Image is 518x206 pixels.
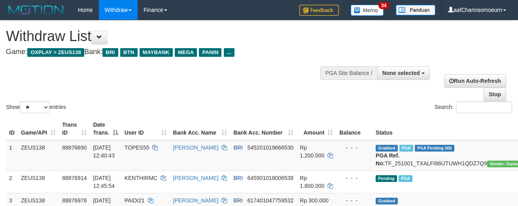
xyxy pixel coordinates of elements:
span: Rp 1.800.000 [300,175,324,189]
button: None selected [377,66,430,80]
span: Marked by aafanarl [399,175,412,182]
th: User ID: activate to sort column ascending [121,118,170,140]
span: Copy 617401047759532 to clipboard [247,197,293,204]
span: [DATE] 12:45:54 [93,175,115,189]
a: [PERSON_NAME] [173,144,219,151]
a: [PERSON_NAME] [173,175,219,181]
div: - - - [339,197,369,204]
span: MEGA [175,48,197,57]
div: - - - [339,144,369,152]
span: Copy 645901018006538 to clipboard [247,175,293,181]
a: Stop [484,88,506,101]
span: PAIDI21 [125,197,145,204]
span: ... [224,48,234,57]
span: KENTHIRMC [125,175,157,181]
span: Copy 545201019666530 to clipboard [247,144,293,151]
span: Pending [376,175,397,182]
td: 1 [6,140,18,171]
td: ZEUS138 [18,170,59,193]
div: PGA Site Balance / [320,66,377,80]
span: None selected [382,70,420,76]
th: Date Trans.: activate to sort column descending [90,118,121,140]
span: 88876978 [62,197,87,204]
label: Show entries [6,101,66,113]
img: Feedback.jpg [299,5,339,16]
span: 34 [378,2,389,9]
span: 88876914 [62,175,87,181]
span: Grabbed [376,145,398,152]
th: Bank Acc. Name: activate to sort column ascending [170,118,231,140]
th: ID [6,118,18,140]
td: 2 [6,170,18,193]
span: 88876690 [62,144,87,151]
img: Button%20Memo.svg [351,5,384,16]
th: Bank Acc. Number: activate to sort column ascending [230,118,297,140]
span: Marked by aafanarl [399,145,413,152]
span: BRI [233,144,242,151]
input: Search: [456,101,512,113]
span: Rp 300.000 [300,197,328,204]
span: Grabbed [376,198,398,204]
span: BRI [233,197,242,204]
span: Rp 1.200.000 [300,144,324,159]
span: OXPLAY > ZEUS138 [27,48,84,57]
div: - - - [339,174,369,182]
th: Game/API: activate to sort column ascending [18,118,59,140]
h4: Game: Bank: [6,48,337,56]
th: Balance [336,118,372,140]
span: BTN [120,48,138,57]
select: Showentries [20,101,49,113]
td: ZEUS138 [18,140,59,171]
h1: Withdraw List [6,28,337,44]
img: panduan.png [396,5,435,15]
span: PGA Pending [415,145,454,152]
a: Run Auto-Refresh [444,74,506,88]
span: BRI [102,48,118,57]
b: PGA Ref. No: [376,152,399,167]
a: [PERSON_NAME] [173,197,219,204]
th: Amount: activate to sort column ascending [297,118,336,140]
span: PANIN [199,48,221,57]
th: Trans ID: activate to sort column ascending [59,118,90,140]
span: MAYBANK [140,48,173,57]
img: MOTION_logo.png [6,4,66,16]
span: [DATE] 12:40:43 [93,144,115,159]
span: BRI [233,175,242,181]
label: Search: [435,101,512,113]
span: TOPES55 [125,144,149,151]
